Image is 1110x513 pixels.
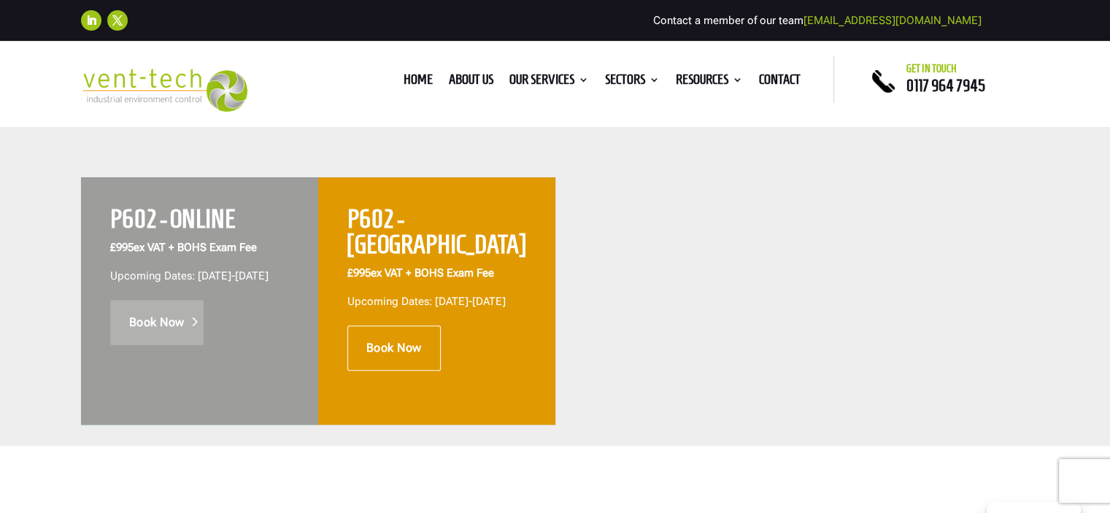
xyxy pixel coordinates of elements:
a: Home [404,74,433,90]
a: Follow on LinkedIn [81,10,101,31]
a: Our Services [509,74,589,90]
p: Upcoming Dates: [DATE]-[DATE] [347,293,526,311]
span: £995 [347,266,371,279]
a: Resources [676,74,743,90]
span: £995 [110,241,134,254]
strong: ex VAT + BOHS Exam Fee [110,241,257,254]
span: Contact a member of our team [653,14,982,27]
a: [EMAIL_ADDRESS][DOMAIN_NAME] [803,14,982,27]
a: About us [449,74,493,90]
h2: P602 - [GEOGRAPHIC_DATA] [347,207,526,265]
strong: ex VAT + BOHS Exam Fee [347,266,494,279]
p: Upcoming Dates: [DATE]-[DATE] [110,268,289,285]
a: Sectors [605,74,660,90]
a: Book Now [347,325,441,371]
span: Get in touch [906,63,957,74]
h2: P602 - ONLINE [110,207,289,239]
img: 2023-09-27T08_35_16.549ZVENT-TECH---Clear-background [81,69,248,112]
a: Contact [759,74,801,90]
a: Book Now [110,300,204,345]
a: 0117 964 7945 [906,77,985,94]
a: Follow on X [107,10,128,31]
